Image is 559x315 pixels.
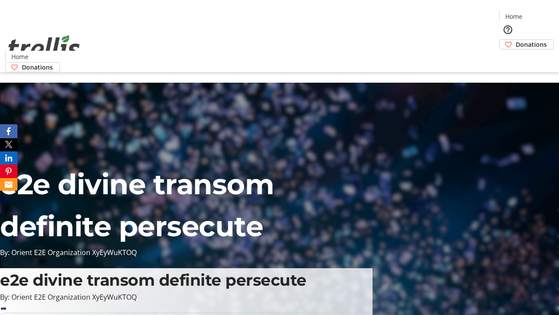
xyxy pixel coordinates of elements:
span: Donations [22,63,53,72]
a: Donations [5,62,60,72]
button: Cart [499,49,517,67]
span: Donations [516,40,547,49]
img: Orient E2E Organization XyEyWuKTOQ's Logo [5,25,83,69]
a: Home [500,12,528,21]
a: Donations [499,39,554,49]
span: Home [505,12,522,21]
span: Home [11,52,28,61]
button: Help [499,21,517,38]
a: Home [6,52,34,61]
